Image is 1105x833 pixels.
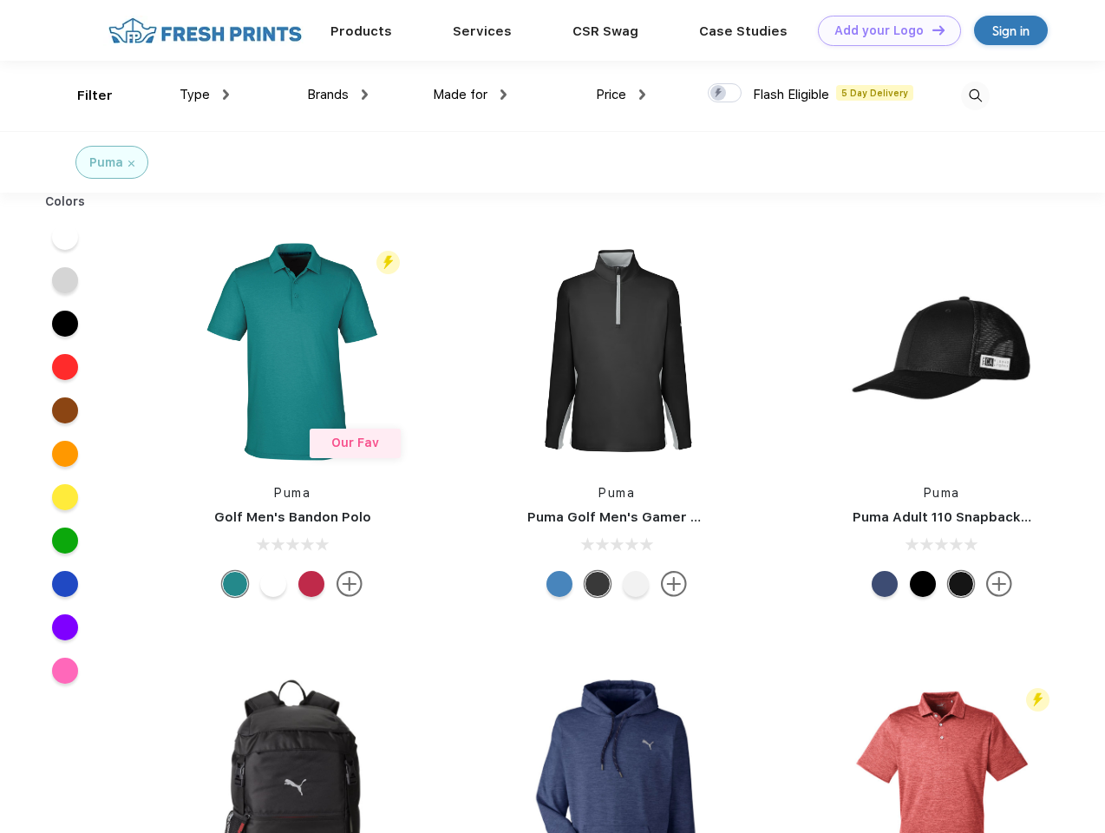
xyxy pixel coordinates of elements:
[501,236,732,467] img: func=resize&h=266
[177,236,408,467] img: func=resize&h=266
[986,571,1012,597] img: more.svg
[585,571,611,597] div: Puma Black
[453,23,512,39] a: Services
[214,509,371,525] a: Golf Men's Bandon Polo
[924,486,960,500] a: Puma
[500,89,507,100] img: dropdown.png
[298,571,324,597] div: Ski Patrol
[260,571,286,597] div: Bright White
[974,16,1048,45] a: Sign in
[836,85,913,101] span: 5 Day Delivery
[992,21,1030,41] div: Sign in
[222,571,248,597] div: Green Lagoon
[433,87,487,102] span: Made for
[932,25,945,35] img: DT
[639,89,645,100] img: dropdown.png
[596,87,626,102] span: Price
[307,87,349,102] span: Brands
[274,486,311,500] a: Puma
[598,486,635,500] a: Puma
[180,87,210,102] span: Type
[223,89,229,100] img: dropdown.png
[330,23,392,39] a: Products
[1026,688,1049,712] img: flash_active_toggle.svg
[527,509,801,525] a: Puma Golf Men's Gamer Golf Quarter-Zip
[546,571,572,597] div: Bright Cobalt
[910,571,936,597] div: Pma Blk Pma Blk
[77,86,113,106] div: Filter
[834,23,924,38] div: Add your Logo
[872,571,898,597] div: Peacoat Qut Shd
[331,436,379,449] span: Our Fav
[948,571,974,597] div: Pma Blk with Pma Blk
[753,87,829,102] span: Flash Eligible
[661,571,687,597] img: more.svg
[572,23,638,39] a: CSR Swag
[337,571,363,597] img: more.svg
[103,16,307,46] img: fo%20logo%202.webp
[376,251,400,274] img: flash_active_toggle.svg
[362,89,368,100] img: dropdown.png
[128,161,134,167] img: filter_cancel.svg
[961,82,990,110] img: desktop_search.svg
[827,236,1057,467] img: func=resize&h=266
[89,154,123,172] div: Puma
[623,571,649,597] div: Bright White
[32,193,99,211] div: Colors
